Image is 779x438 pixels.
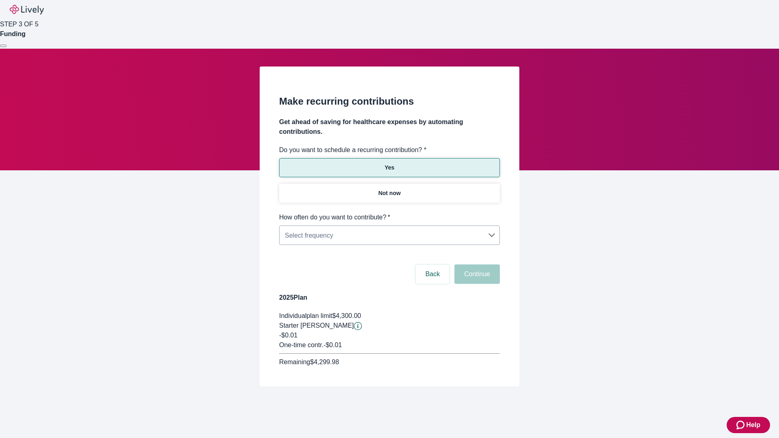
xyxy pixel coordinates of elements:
span: Individual plan limit [279,312,332,319]
p: Not now [378,189,400,198]
span: -$0.01 [279,332,297,339]
span: Help [746,420,760,430]
button: Back [415,264,450,284]
span: Remaining [279,359,310,365]
svg: Starter penny details [354,322,362,330]
img: Lively [10,5,44,15]
button: Yes [279,158,500,177]
div: Select frequency [279,227,500,243]
svg: Zendesk support icon [736,420,746,430]
h4: 2025 Plan [279,293,500,303]
span: $4,300.00 [332,312,361,319]
button: Lively will contribute $0.01 to establish your account [354,322,362,330]
label: How often do you want to contribute? [279,213,390,222]
button: Zendesk support iconHelp [727,417,770,433]
button: Not now [279,184,500,203]
span: - $0.01 [323,341,342,348]
p: Yes [385,163,394,172]
span: $4,299.98 [310,359,339,365]
span: One-time contr. [279,341,323,348]
h4: Get ahead of saving for healthcare expenses by automating contributions. [279,117,500,137]
h2: Make recurring contributions [279,94,500,109]
label: Do you want to schedule a recurring contribution? * [279,145,426,155]
span: Starter [PERSON_NAME] [279,322,354,329]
